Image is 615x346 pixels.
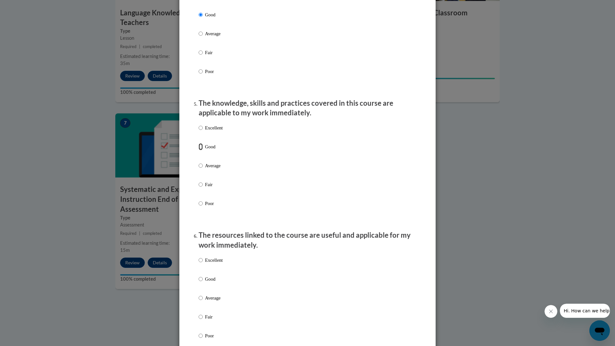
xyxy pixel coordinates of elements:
[199,124,203,131] input: Excellent
[199,49,203,56] input: Fair
[205,294,223,301] p: Average
[205,313,223,320] p: Fair
[205,49,223,56] p: Fair
[205,162,223,169] p: Average
[199,181,203,188] input: Fair
[205,11,223,18] p: Good
[4,4,52,10] span: Hi. How can we help?
[199,276,203,283] input: Good
[199,230,416,250] p: The resources linked to the course are useful and applicable for my work immediately.
[560,304,610,318] iframe: Message from company
[199,11,203,18] input: Good
[205,68,223,75] p: Poor
[205,30,223,37] p: Average
[199,257,203,264] input: Excellent
[199,332,203,339] input: Poor
[545,305,557,318] iframe: Close message
[205,257,223,264] p: Excellent
[199,294,203,301] input: Average
[205,276,223,283] p: Good
[199,68,203,75] input: Poor
[199,98,416,118] p: The knowledge, skills and practices covered in this course are applicable to my work immediately.
[199,200,203,207] input: Poor
[199,143,203,150] input: Good
[199,162,203,169] input: Average
[205,143,223,150] p: Good
[205,332,223,339] p: Poor
[205,124,223,131] p: Excellent
[199,313,203,320] input: Fair
[205,200,223,207] p: Poor
[199,30,203,37] input: Average
[205,181,223,188] p: Fair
